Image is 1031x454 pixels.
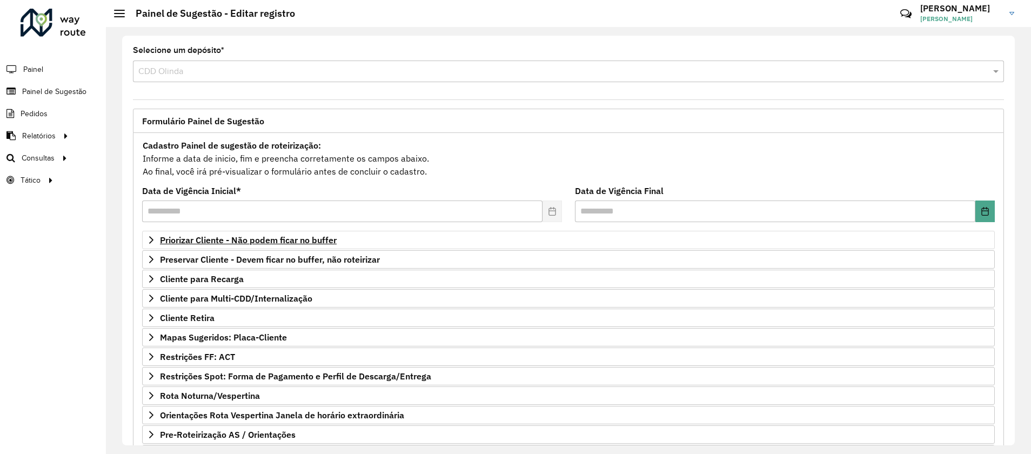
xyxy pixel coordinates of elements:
[142,138,995,178] div: Informe a data de inicio, fim e preencha corretamente os campos abaixo. Ao final, você irá pré-vi...
[142,386,995,405] a: Rota Noturna/Vespertina
[160,236,337,244] span: Priorizar Cliente - Não podem ficar no buffer
[21,175,41,186] span: Tático
[160,333,287,342] span: Mapas Sugeridos: Placa-Cliente
[160,255,380,264] span: Preservar Cliente - Devem ficar no buffer, não roteirizar
[142,328,995,346] a: Mapas Sugeridos: Placa-Cliente
[894,2,918,25] a: Contato Rápido
[125,8,295,19] h2: Painel de Sugestão - Editar registro
[142,367,995,385] a: Restrições Spot: Forma de Pagamento e Perfil de Descarga/Entrega
[133,44,224,57] label: Selecione um depósito
[160,352,235,361] span: Restrições FF: ACT
[142,250,995,269] a: Preservar Cliente - Devem ficar no buffer, não roteirizar
[160,391,260,400] span: Rota Noturna/Vespertina
[22,130,56,142] span: Relatórios
[920,3,1001,14] h3: [PERSON_NAME]
[21,108,48,119] span: Pedidos
[23,64,43,75] span: Painel
[142,425,995,444] a: Pre-Roteirização AS / Orientações
[160,313,215,322] span: Cliente Retira
[143,140,321,151] strong: Cadastro Painel de sugestão de roteirização:
[22,86,86,97] span: Painel de Sugestão
[160,430,296,439] span: Pre-Roteirização AS / Orientações
[142,406,995,424] a: Orientações Rota Vespertina Janela de horário extraordinária
[160,411,404,419] span: Orientações Rota Vespertina Janela de horário extraordinária
[22,152,55,164] span: Consultas
[142,270,995,288] a: Cliente para Recarga
[160,372,431,380] span: Restrições Spot: Forma de Pagamento e Perfil de Descarga/Entrega
[142,348,995,366] a: Restrições FF: ACT
[160,275,244,283] span: Cliente para Recarga
[142,309,995,327] a: Cliente Retira
[975,201,995,222] button: Choose Date
[920,14,1001,24] span: [PERSON_NAME]
[142,117,264,125] span: Formulário Painel de Sugestão
[142,184,241,197] label: Data de Vigência Inicial
[160,294,312,303] span: Cliente para Multi-CDD/Internalização
[142,289,995,308] a: Cliente para Multi-CDD/Internalização
[575,184,664,197] label: Data de Vigência Final
[142,231,995,249] a: Priorizar Cliente - Não podem ficar no buffer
